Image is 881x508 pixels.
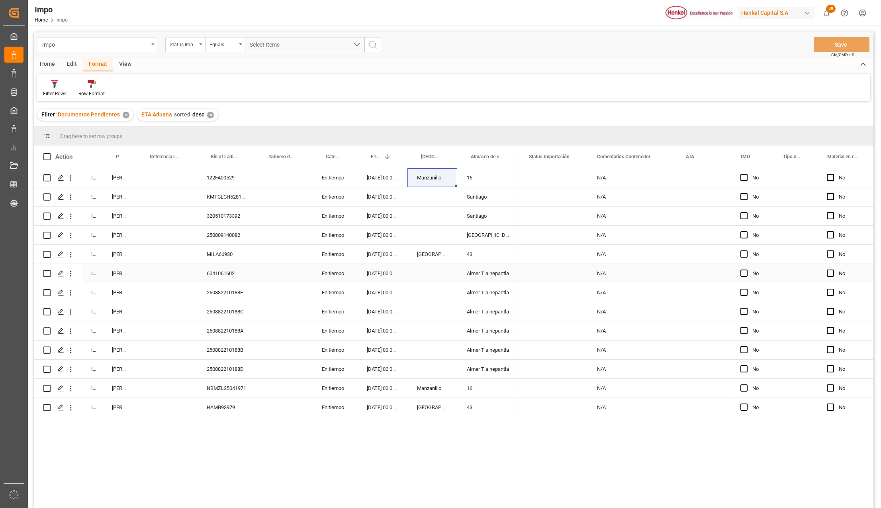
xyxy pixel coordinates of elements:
div: Henkel Capital S.A [738,7,814,19]
div: Status Importación [170,39,197,48]
div: Edit [61,58,83,71]
div: Press SPACE to select this row. [731,264,873,283]
div: Press SPACE to select this row. [34,302,519,321]
div: Row Format [78,90,105,97]
div: Almer Tlalnepantla [457,321,519,340]
div: Action [55,153,72,160]
div: No [752,360,764,378]
div: 16 [457,168,519,187]
div: No [839,322,864,340]
div: Santiago [457,187,519,206]
button: open menu [38,37,157,52]
div: 250882210188E [197,283,256,302]
button: Help Center [836,4,854,22]
span: desc [192,111,204,118]
div: N/A [587,398,676,417]
div: No [839,264,864,283]
div: Impo [42,39,149,49]
div: [GEOGRAPHIC_DATA] [407,398,457,417]
div: No [839,284,864,302]
div: En tiempo [312,398,357,417]
div: No [752,341,764,359]
div: [GEOGRAPHIC_DATA] [407,245,457,264]
div: En tiempo [312,379,357,398]
div: Press SPACE to select this row. [34,379,519,398]
div: In progress [82,398,102,417]
a: Home [35,17,48,23]
div: No [752,303,764,321]
div: [DATE] 00:00:00 [357,302,407,321]
div: In progress [82,341,102,359]
div: In progress [82,360,102,378]
div: En tiempo [312,245,357,264]
div: N/A [587,341,676,359]
div: No [839,188,864,206]
div: No [752,322,764,340]
div: 250882210188A [197,321,256,340]
div: In progress [82,321,102,340]
div: En tiempo [312,321,357,340]
div: [PERSON_NAME] [102,264,136,283]
div: No [839,398,864,417]
div: Press SPACE to select this row. [34,168,519,187]
div: In progress [82,264,102,283]
div: No [752,207,764,225]
div: [PERSON_NAME] [102,226,136,244]
div: Press SPACE to select this row. [731,168,873,187]
div: In progress [82,187,102,206]
div: 43 [457,398,519,417]
div: NBMZL25041971 [197,379,256,398]
span: Almacen de entrega [471,154,503,159]
div: Press SPACE to select this row. [34,207,519,226]
div: In progress [82,283,102,302]
span: Filter : [41,111,58,118]
div: No [839,360,864,378]
div: 6041061602 [197,264,256,283]
div: 43 [457,245,519,264]
div: [DATE] 00:00:00 [357,168,407,187]
div: N/A [587,360,676,378]
div: [DATE] 00:00:00 [357,360,407,378]
span: [GEOGRAPHIC_DATA] - Locode [421,154,440,159]
div: Press SPACE to select this row. [34,283,519,302]
div: No [752,245,764,264]
div: Almer Tlalnepantla [457,360,519,378]
div: N/A [587,379,676,398]
span: 38 [826,5,836,13]
span: Persona responsable de seguimiento [116,154,119,159]
div: N/A [587,264,676,283]
div: [PERSON_NAME] [102,360,136,378]
div: [DATE] 00:00:00 [357,379,407,398]
div: ✕ [207,112,214,118]
div: KMTCLCH5281875 [197,187,256,206]
div: N/A [587,321,676,340]
div: Santiago [457,207,519,225]
div: [PERSON_NAME] [102,302,136,321]
div: Manzanillo [407,168,457,187]
div: Press SPACE to select this row. [34,341,519,360]
div: Press SPACE to select this row. [731,398,873,417]
button: open menu [205,37,245,52]
div: Press SPACE to select this row. [731,302,873,321]
div: Press SPACE to select this row. [34,321,519,341]
button: Save [814,37,869,52]
div: Press SPACE to select this row. [34,187,519,207]
span: Referencia Leschaco [150,154,180,159]
span: Categoría [326,154,341,159]
div: 250882210188C [197,302,256,321]
div: 250882210188D [197,360,256,378]
div: N/A [587,187,676,206]
div: Press SPACE to select this row. [731,360,873,379]
div: En tiempo [312,207,357,225]
div: 250882210188B [197,341,256,359]
div: [PERSON_NAME] [102,283,136,302]
span: Material en resguardo Y/N [827,154,857,159]
div: [PERSON_NAME] [102,207,136,225]
span: sorted [174,111,190,118]
div: [PERSON_NAME] [102,398,136,417]
div: 16 [457,379,519,398]
div: En tiempo [312,168,357,187]
div: En tiempo [312,264,357,283]
span: Bill of Lading Number [211,154,239,159]
div: N/A [587,226,676,244]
